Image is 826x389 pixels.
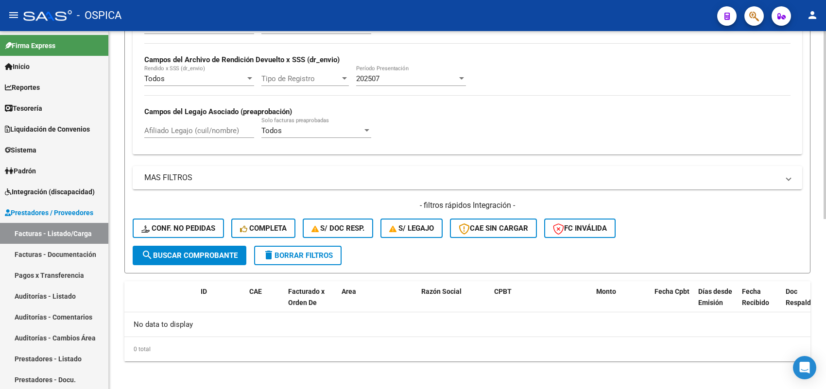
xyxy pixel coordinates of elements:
[303,219,374,238] button: S/ Doc Resp.
[651,281,694,324] datatable-header-cell: Fecha Cpbt
[261,74,340,83] span: Tipo de Registro
[5,145,36,155] span: Sistema
[544,219,616,238] button: FC Inválida
[490,281,592,324] datatable-header-cell: CPBT
[417,281,490,324] datatable-header-cell: Razón Social
[201,288,207,295] span: ID
[694,281,738,324] datatable-header-cell: Días desde Emisión
[249,288,262,295] span: CAE
[311,224,365,233] span: S/ Doc Resp.
[5,207,93,218] span: Prestadores / Proveedores
[5,186,95,197] span: Integración (discapacidad)
[231,219,295,238] button: Completa
[263,249,275,261] mat-icon: delete
[5,40,55,51] span: Firma Express
[654,288,689,295] span: Fecha Cpbt
[596,288,616,295] span: Monto
[144,107,292,116] strong: Campos del Legajo Asociado (preaprobación)
[240,224,287,233] span: Completa
[141,251,238,260] span: Buscar Comprobante
[133,200,802,211] h4: - filtros rápidos Integración -
[5,166,36,176] span: Padrón
[356,74,379,83] span: 202507
[254,246,342,265] button: Borrar Filtros
[245,281,284,324] datatable-header-cell: CAE
[124,312,810,337] div: No data to display
[742,288,769,306] span: Fecha Recibido
[450,219,537,238] button: CAE SIN CARGAR
[459,224,528,233] span: CAE SIN CARGAR
[5,61,30,72] span: Inicio
[5,82,40,93] span: Reportes
[288,288,325,306] span: Facturado x Orden De
[261,126,282,135] span: Todos
[793,356,816,379] div: Open Intercom Messenger
[141,224,215,233] span: Conf. no pedidas
[698,288,732,306] span: Días desde Emisión
[389,224,434,233] span: S/ legajo
[592,281,651,324] datatable-header-cell: Monto
[421,288,462,295] span: Razón Social
[77,5,121,26] span: - OSPICA
[553,224,607,233] span: FC Inválida
[133,246,246,265] button: Buscar Comprobante
[738,281,782,324] datatable-header-cell: Fecha Recibido
[144,55,340,64] strong: Campos del Archivo de Rendición Devuelto x SSS (dr_envio)
[144,172,779,183] mat-panel-title: MAS FILTROS
[342,288,356,295] span: Area
[133,219,224,238] button: Conf. no pedidas
[5,124,90,135] span: Liquidación de Convenios
[5,103,42,114] span: Tesorería
[124,337,810,361] div: 0 total
[338,281,403,324] datatable-header-cell: Area
[284,281,338,324] datatable-header-cell: Facturado x Orden De
[807,9,818,21] mat-icon: person
[494,288,512,295] span: CPBT
[8,9,19,21] mat-icon: menu
[141,249,153,261] mat-icon: search
[263,251,333,260] span: Borrar Filtros
[197,281,245,324] datatable-header-cell: ID
[380,219,443,238] button: S/ legajo
[133,166,802,189] mat-expansion-panel-header: MAS FILTROS
[144,74,165,83] span: Todos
